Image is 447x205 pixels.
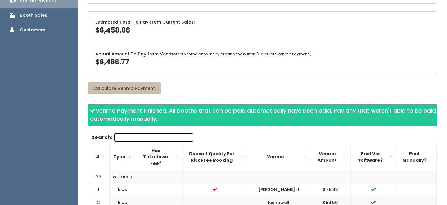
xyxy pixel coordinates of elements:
div: Actual Amount To Pay from Venmo [88,43,437,75]
td: [PERSON_NAME]-1 [247,183,310,196]
span: (set venmo amount by clicking the button "Calculate Venmo Payment") [176,51,312,57]
div: Booth Sales [20,12,47,19]
div: Estimated Total To Pay From Current Sales: [88,12,437,43]
th: Has Takedown Fee?: activate to sort column ascending [135,144,183,170]
th: Type: activate to sort column ascending [110,144,135,170]
span: $6,458.88 [95,26,130,35]
input: Search: [114,133,193,142]
th: Paid Via Software?: activate to sort column descending [350,144,396,170]
th: #: activate to sort column ascending [88,144,110,170]
label: Search: [92,133,193,142]
button: Calculate Venmo Payment [88,82,161,94]
div: Customers [20,27,45,33]
td: 1 [88,183,110,196]
th: Doesn't Quality For Risk Free Booking : activate to sort column ascending [183,144,247,170]
th: Venmo: activate to sort column ascending [247,144,310,170]
span: $6,466.77 [95,57,129,67]
td: 23 [88,170,110,183]
td: womens [110,170,135,183]
div: Venmo Payment Finished. All booths that can be paid automatically have been paid. Pay any that we... [88,104,437,126]
th: Paid Manually?: activate to sort column ascending [396,144,437,170]
th: Venmo Amount: activate to sort column ascending [310,144,350,170]
td: kids [110,183,135,196]
td: $78.33 [310,183,350,196]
